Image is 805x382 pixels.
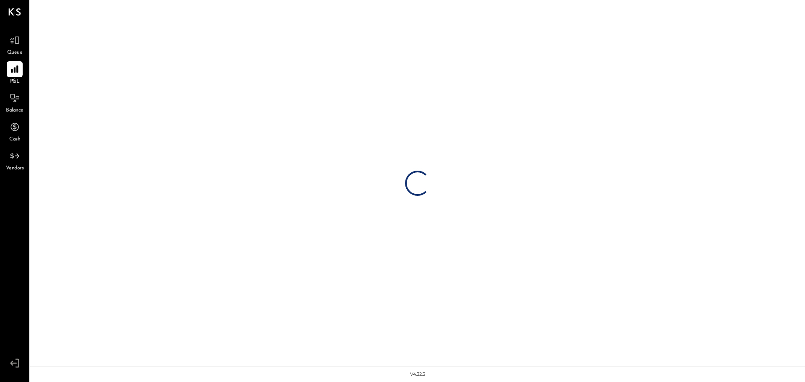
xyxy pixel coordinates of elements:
a: Cash [0,119,29,143]
span: Cash [9,136,20,143]
a: P&L [0,61,29,86]
span: Balance [6,107,23,114]
a: Vendors [0,148,29,172]
span: Queue [7,49,23,57]
span: P&L [10,78,20,86]
span: Vendors [6,165,24,172]
a: Balance [0,90,29,114]
a: Queue [0,32,29,57]
div: v 4.32.3 [410,371,425,378]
